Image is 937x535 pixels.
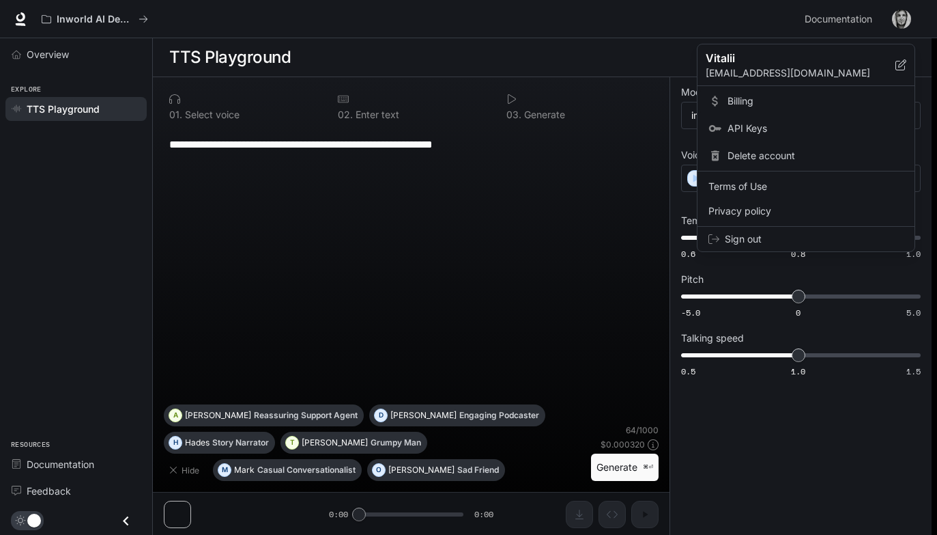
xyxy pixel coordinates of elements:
a: API Keys [700,116,912,141]
span: API Keys [727,122,904,135]
a: Billing [700,89,912,113]
span: Sign out [725,232,904,246]
div: Vitalii[EMAIL_ADDRESS][DOMAIN_NAME] [697,44,914,86]
a: Privacy policy [700,199,912,223]
div: Delete account [700,143,912,168]
span: Privacy policy [708,204,904,218]
span: Terms of Use [708,180,904,193]
p: [EMAIL_ADDRESS][DOMAIN_NAME] [706,66,895,80]
span: Billing [727,94,904,108]
span: Delete account [727,149,904,163]
p: Vitalii [706,50,874,66]
a: Terms of Use [700,174,912,199]
div: Sign out [697,227,914,251]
